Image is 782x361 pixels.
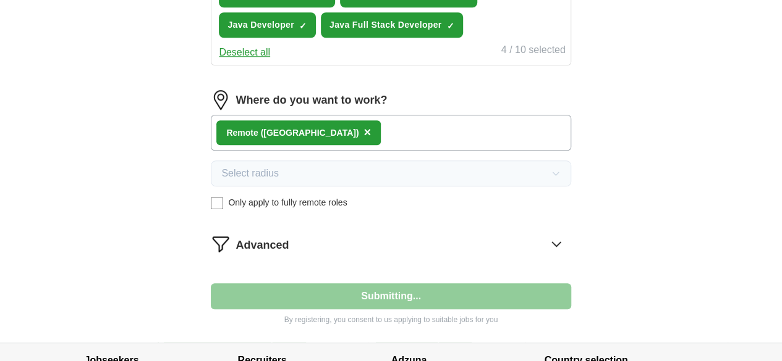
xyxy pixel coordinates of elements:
img: filter [211,234,231,254]
input: Only apply to fully remote roles [211,197,223,209]
button: Select radius [211,160,571,186]
span: Advanced [236,237,289,254]
p: By registering, you consent to us applying to suitable jobs for you [211,314,571,325]
label: Where do you want to work? [236,92,387,109]
div: 4 / 10 selected [501,43,566,60]
button: Deselect all [219,45,270,60]
span: × [363,125,371,139]
button: × [363,123,371,142]
div: Remote ([GEOGRAPHIC_DATA]) [226,127,359,139]
span: Only apply to fully remote roles [228,196,347,209]
span: Java Full Stack Developer [329,19,442,31]
span: ✓ [299,21,307,31]
span: ✓ [446,21,454,31]
button: Java Developer✓ [219,12,316,38]
span: Select radius [221,166,279,181]
span: Java Developer [227,19,294,31]
button: Submitting... [211,283,571,309]
img: location.png [211,90,231,110]
button: Java Full Stack Developer✓ [321,12,464,38]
